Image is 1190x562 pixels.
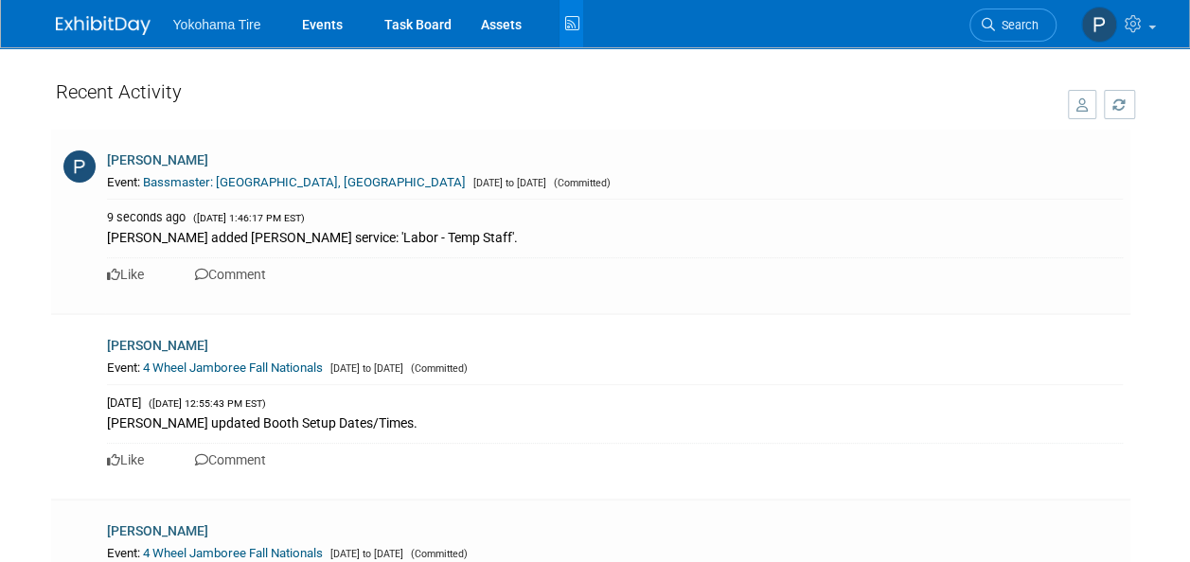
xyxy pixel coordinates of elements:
span: (Committed) [406,548,468,560]
span: Yokohama Tire [173,17,261,32]
span: [DATE] to [DATE] [326,548,403,560]
span: Event: [107,360,140,375]
img: P.jpg [63,150,96,183]
a: Comment [195,452,266,467]
span: 9 seconds ago [107,210,186,224]
div: [PERSON_NAME] added [PERSON_NAME] service: 'Labor - Temp Staff'. [107,226,1123,247]
a: Comment [195,267,266,282]
span: Event: [107,546,140,560]
a: 4 Wheel Jamboree Fall Nationals [143,546,323,560]
span: ([DATE] 12:55:43 PM EST) [144,397,266,410]
a: 4 Wheel Jamboree Fall Nationals [143,360,323,375]
span: Search [995,18,1039,32]
span: [DATE] to [DATE] [326,362,403,375]
a: Like [107,452,144,467]
span: (Committed) [549,177,611,189]
span: (Committed) [406,362,468,375]
img: ExhibitDay [56,16,151,35]
span: [DATE] to [DATE] [469,177,546,189]
img: Paris Hull [1081,7,1117,43]
span: [DATE] [107,395,141,410]
div: Recent Activity [56,71,1049,121]
span: ([DATE] 1:46:17 PM EST) [188,212,305,224]
a: Bassmaster: [GEOGRAPHIC_DATA], [GEOGRAPHIC_DATA] [143,175,466,189]
a: Like [107,267,144,282]
a: Search [969,9,1057,42]
span: Event: [107,175,140,189]
a: [PERSON_NAME] [107,523,208,538]
a: [PERSON_NAME] [107,338,208,353]
a: [PERSON_NAME] [107,152,208,167]
div: [PERSON_NAME] updated Booth Setup Dates/Times. [107,412,1123,432]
